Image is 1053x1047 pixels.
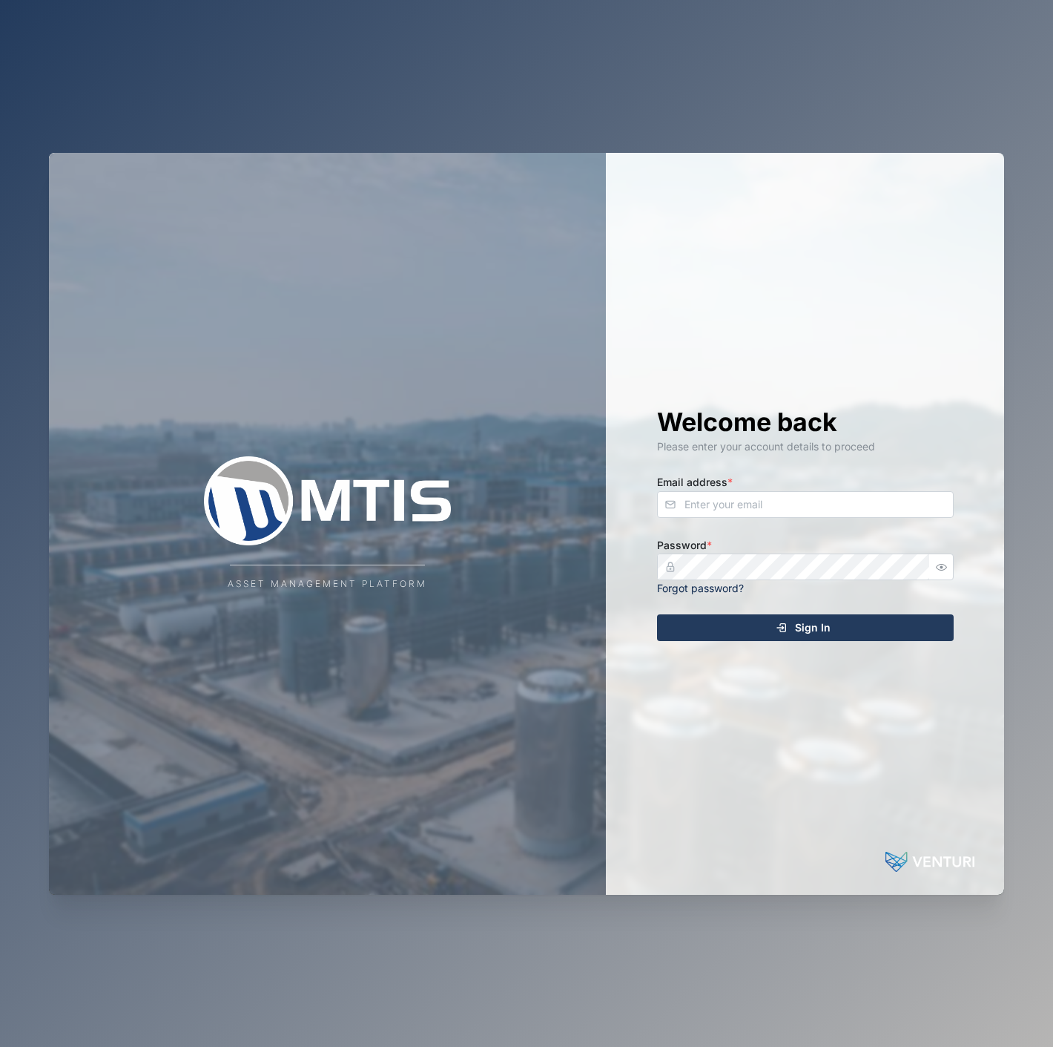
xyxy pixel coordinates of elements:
button: Sign In [657,614,954,641]
img: Company Logo [179,456,476,545]
input: Enter your email [657,491,954,518]
label: Email address [657,474,733,490]
img: Powered by: Venturi [885,847,974,877]
label: Password [657,537,712,554]
div: Please enter your account details to proceed [657,439,954,455]
span: Sign In [795,615,831,640]
h1: Welcome back [657,406,954,439]
a: Forgot password? [657,582,744,594]
div: Asset Management Platform [228,577,427,591]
